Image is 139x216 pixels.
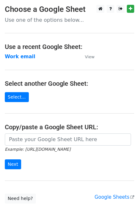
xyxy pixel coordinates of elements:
[5,54,35,60] a: Work email
[5,133,131,146] input: Paste your Google Sheet URL here
[5,194,36,204] a: Need help?
[5,17,134,23] p: Use one of the options below...
[5,5,134,14] h3: Choose a Google Sheet
[78,54,94,60] a: View
[5,92,29,102] a: Select...
[5,43,134,51] h4: Use a recent Google Sheet:
[5,123,134,131] h4: Copy/paste a Google Sheet URL:
[94,194,134,200] a: Google Sheets
[5,80,134,87] h4: Select another Google Sheet:
[85,54,94,59] small: View
[5,159,21,169] input: Next
[5,147,70,152] small: Example: [URL][DOMAIN_NAME]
